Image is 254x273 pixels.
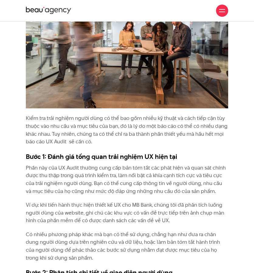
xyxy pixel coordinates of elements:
[26,201,228,225] p: Ví dụ: khi tiến hành thực hiện thiết kế UX cho MB Bank, chúng tôi đã phân tích luồng người dùng c...
[26,164,228,195] p: Phần này của UX Audit thường cung cấp bản tóm tắt các phát hiện và quan sát chính được thu thập t...
[26,231,228,262] p: Có nhiều phương pháp khác mà bạn có thể sử dụng, chẳng hạn như đưa ra chân dung người dùng dựa tr...
[26,152,228,161] h3: Bước 1: Đánh giá tổng quan trải nghiệm UX hiện tại
[26,114,228,145] p: Kiểm tra trải nghiệm người dùng có thể bao gồm nhiều kỹ thuật và cách tiếp cận tùy thuộc vào nhu ...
